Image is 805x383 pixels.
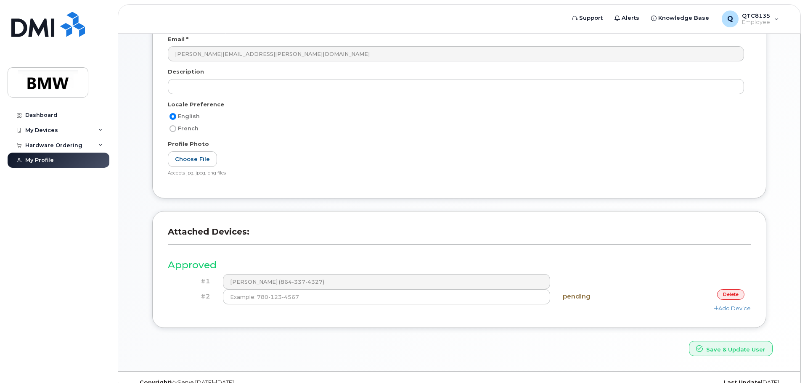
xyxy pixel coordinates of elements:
[742,12,770,19] span: QTC8135
[742,19,770,26] span: Employee
[168,170,744,177] div: Accepts jpg, jpeg, png files
[609,10,645,26] a: Alerts
[168,35,188,43] label: Email *
[658,14,709,22] span: Knowledge Base
[645,10,715,26] a: Knowledge Base
[622,14,639,22] span: Alerts
[168,151,217,167] label: Choose File
[168,227,751,245] h3: Attached Devices:
[174,278,210,285] h4: #1
[563,293,647,300] h4: pending
[168,100,224,108] label: Locale Preference
[174,293,210,300] h4: #2
[717,289,744,300] a: delete
[716,11,785,27] div: QTC8135
[223,289,551,304] input: Example: 780-123-4567
[579,14,603,22] span: Support
[566,10,609,26] a: Support
[168,68,204,76] label: Description
[768,346,799,377] iframe: Messenger Launcher
[168,140,209,148] label: Profile Photo
[689,341,773,357] button: Save & Update User
[168,260,751,270] h3: Approved
[727,14,733,24] span: Q
[178,125,199,132] span: French
[169,113,176,120] input: English
[714,305,751,312] a: Add Device
[178,113,200,119] span: English
[169,125,176,132] input: French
